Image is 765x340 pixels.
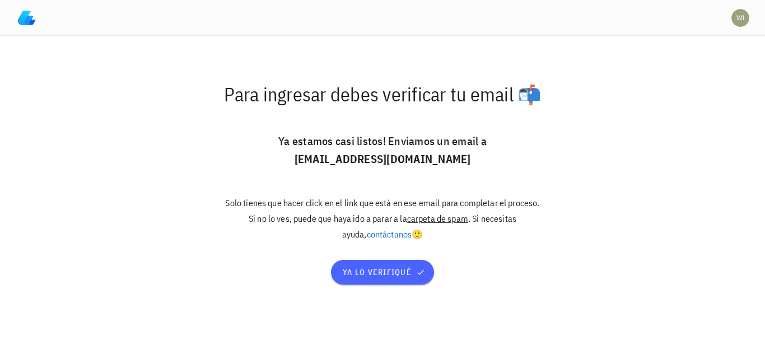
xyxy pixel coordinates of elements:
p: Para ingresar debes verificar tu email 📬 [221,83,544,105]
span: ya lo verifiqué [342,267,423,277]
img: LedgiFi [18,9,36,27]
b: [EMAIL_ADDRESS][DOMAIN_NAME] [295,151,471,166]
button: ya lo verifiqué [331,260,433,285]
p: Solo tienes que hacer click en el link que está en ese email para completar el proceso. Si no lo ... [221,195,544,242]
p: Ya estamos casi listos! Enviamos un email a [221,132,544,168]
a: contáctanos [367,229,412,240]
span: carpeta de spam [407,213,468,224]
div: avatar [731,9,749,27]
